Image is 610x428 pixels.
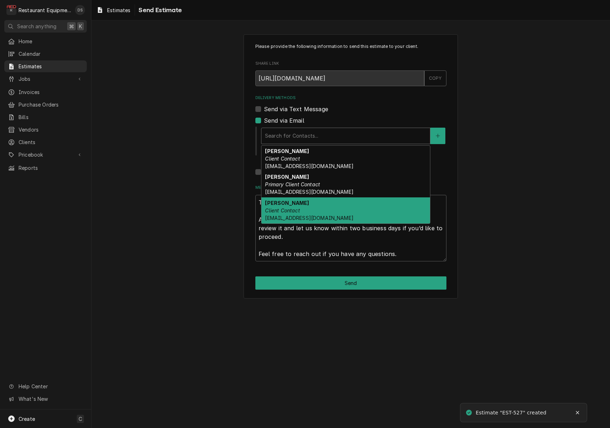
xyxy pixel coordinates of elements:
a: Calendar [4,48,87,60]
span: K [79,23,82,30]
span: Send Estimate [136,5,182,15]
em: Client Contact [265,207,300,213]
div: Estimate "EST-527" created [476,409,547,417]
div: Message to Client [255,185,446,261]
a: Home [4,35,87,47]
a: Go to Jobs [4,73,87,85]
a: Estimates [94,4,133,16]
span: Home [19,38,83,45]
span: C [79,415,82,423]
span: [EMAIL_ADDRESS][DOMAIN_NAME] [265,189,353,195]
em: Primary Client Contact [265,181,320,187]
div: Restaurant Equipment Diagnostics's Avatar [6,5,16,15]
label: Send via Text Message [264,105,328,113]
span: Pricebook [19,151,72,158]
button: Search anything⌘K [4,20,87,33]
span: Create [19,416,35,422]
button: COPY [424,70,446,86]
a: Vendors [4,124,87,136]
span: Search anything [17,23,56,30]
div: Restaurant Equipment Diagnostics [19,6,71,14]
div: Delivery Methods [255,95,446,176]
div: Estimate Send Form [255,43,446,261]
button: Send [255,276,446,290]
a: Bills [4,111,87,123]
strong: [PERSON_NAME] [265,174,309,180]
span: Vendors [19,126,83,133]
a: Clients [4,136,87,148]
div: R [6,5,16,15]
span: Bills [19,113,83,121]
a: Go to Help Center [4,380,87,392]
a: Go to What's New [4,393,87,405]
span: Jobs [19,75,72,83]
div: Derek Stewart's Avatar [75,5,85,15]
div: Button Group [255,276,446,290]
label: Message to Client [255,185,446,191]
a: Invoices [4,86,87,98]
span: Purchase Orders [19,101,83,108]
span: Estimates [19,63,83,70]
span: ⌘ [69,23,74,30]
svg: Create New Contact [436,133,440,138]
span: Reports [19,164,83,172]
span: Clients [19,138,83,146]
span: Calendar [19,50,83,58]
em: Client Contact [265,156,300,162]
a: Reports [4,162,87,174]
span: Estimates [107,6,130,14]
span: [EMAIL_ADDRESS][DOMAIN_NAME] [265,215,353,221]
strong: [PERSON_NAME] [265,148,309,154]
a: Estimates [4,60,87,72]
span: What's New [19,395,82,403]
label: Delivery Methods [255,95,446,101]
label: Send via Email [264,116,304,125]
a: Go to Pricebook [4,149,87,161]
button: Create New Contact [430,128,445,144]
a: Purchase Orders [4,99,87,110]
span: [EMAIL_ADDRESS][DOMAIN_NAME] [265,163,353,169]
span: Invoices [19,88,83,96]
div: Button Group Row [255,276,446,290]
label: Share Link [255,61,446,67]
div: Share Link [255,61,446,86]
div: Estimate Send [244,34,458,299]
p: Please provide the following information to send this estimate to your client. [255,43,446,50]
strong: [PERSON_NAME] [265,200,309,206]
div: DS [75,5,85,15]
textarea: Thank you for your interest in our services! Attached is the estimate for the work you requested.... [255,195,446,261]
span: Help Center [19,383,82,390]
